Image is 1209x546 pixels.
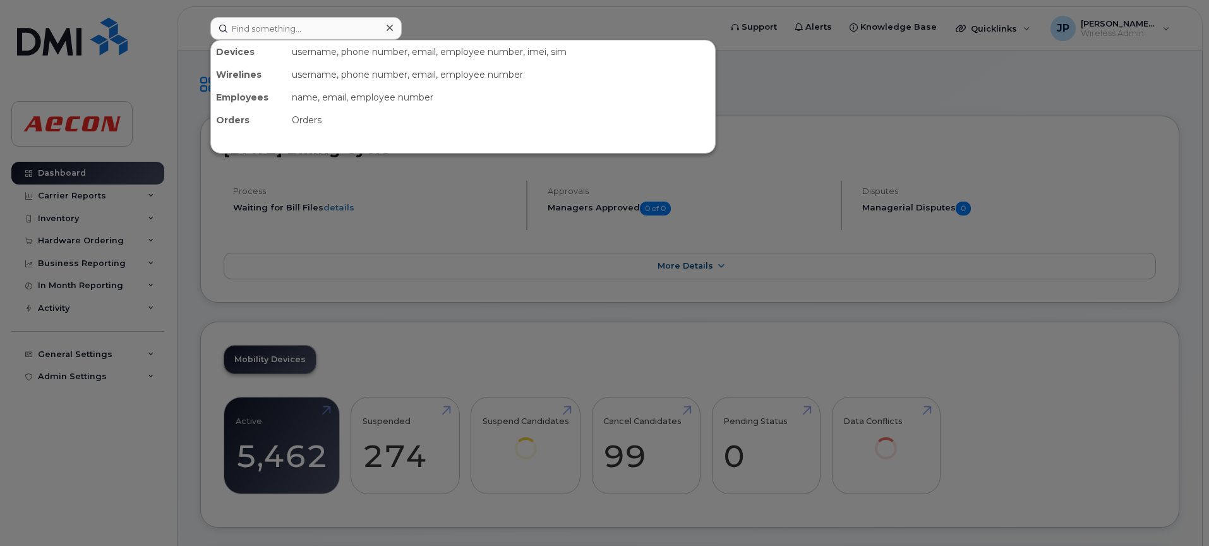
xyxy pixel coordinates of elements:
div: username, phone number, email, employee number, imei, sim [287,40,715,63]
div: username, phone number, email, employee number [287,63,715,86]
div: name, email, employee number [287,86,715,109]
div: Employees [211,86,287,109]
div: Wirelines [211,63,287,86]
div: Orders [211,109,287,131]
div: Orders [287,109,715,131]
div: Devices [211,40,287,63]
